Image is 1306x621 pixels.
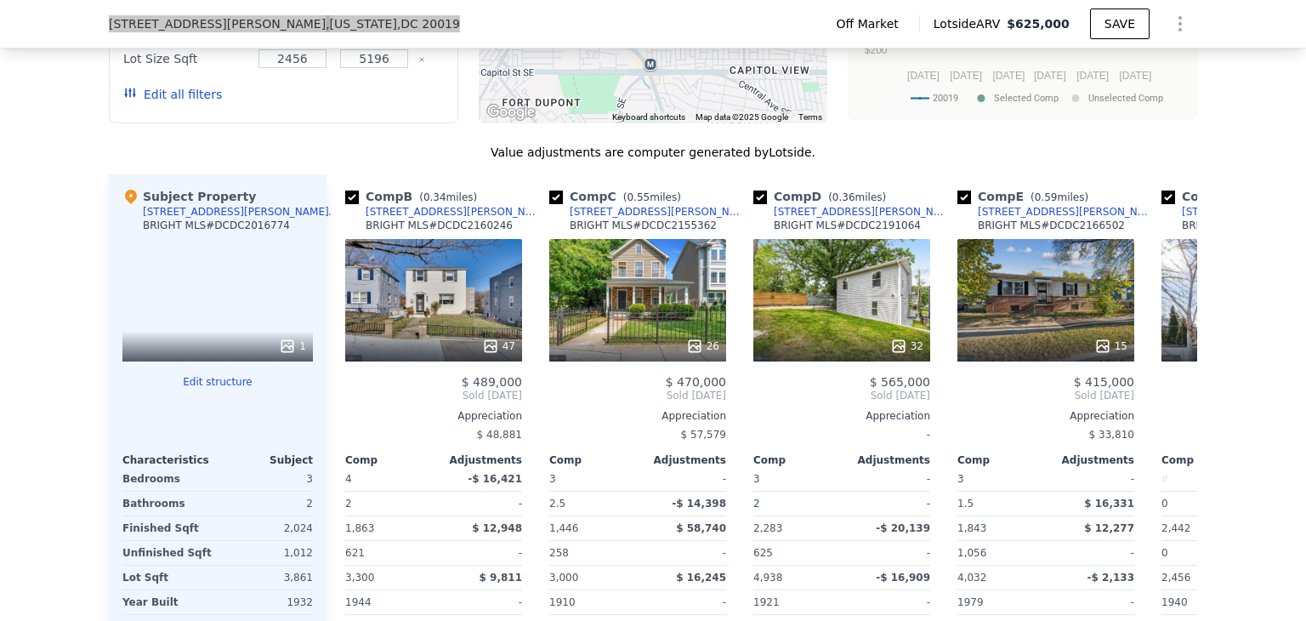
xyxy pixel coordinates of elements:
[549,473,556,485] span: 3
[753,473,760,485] span: 3
[221,541,313,565] div: 1,012
[957,522,986,534] span: 1,843
[345,522,374,534] span: 1,863
[1161,522,1190,534] span: 2,442
[549,492,634,516] div: 2.5
[696,112,788,122] span: Map data ©2025 Google
[570,219,717,232] div: BRIGHT MLS # DCDC2155362
[845,590,930,614] div: -
[109,15,326,32] span: [STREET_ADDRESS][PERSON_NAME]
[1035,191,1058,203] span: 0.59
[681,429,726,441] span: $ 57,579
[549,572,578,584] span: 3,000
[957,453,1046,467] div: Comp
[845,492,930,516] div: -
[418,56,425,63] button: Clear
[549,205,747,219] a: [STREET_ADDRESS][PERSON_NAME]
[221,467,313,491] div: 3
[412,191,484,203] span: ( miles)
[753,522,782,534] span: 2,283
[753,389,930,402] span: Sold [DATE]
[994,93,1059,104] text: Selected Comp
[992,70,1025,82] text: [DATE]
[1049,590,1134,614] div: -
[483,101,539,123] img: Google
[957,473,964,485] span: 3
[933,93,958,104] text: 20019
[122,453,218,467] div: Characteristics
[957,572,986,584] span: 4,032
[1161,492,1246,516] div: 0
[978,205,1155,219] div: [STREET_ADDRESS][PERSON_NAME]
[122,188,256,205] div: Subject Property
[1049,467,1134,491] div: -
[1161,453,1250,467] div: Comp
[870,375,930,389] span: $ 565,000
[753,572,782,584] span: 4,938
[957,590,1042,614] div: 1979
[978,219,1125,232] div: BRIGHT MLS # DCDC2166502
[345,389,522,402] span: Sold [DATE]
[345,473,352,485] span: 4
[1094,338,1127,355] div: 15
[934,15,1007,32] span: Lotside ARV
[345,590,430,614] div: 1944
[570,205,747,219] div: [STREET_ADDRESS][PERSON_NAME]
[666,375,726,389] span: $ 470,000
[549,453,638,467] div: Comp
[1087,572,1134,584] span: -$ 2,133
[437,492,522,516] div: -
[480,572,522,584] span: $ 9,811
[907,70,940,82] text: [DATE]
[1163,7,1197,41] button: Show Options
[616,191,688,203] span: ( miles)
[366,205,542,219] div: [STREET_ADDRESS][PERSON_NAME]
[549,522,578,534] span: 1,446
[753,492,838,516] div: 2
[122,590,214,614] div: Year Built
[957,492,1042,516] div: 1.5
[477,429,522,441] span: $ 48,881
[549,547,569,559] span: 258
[462,375,522,389] span: $ 489,000
[1024,191,1095,203] span: ( miles)
[672,498,726,510] span: -$ 14,398
[483,101,539,123] a: Open this area in Google Maps (opens a new window)
[549,409,726,423] div: Appreciation
[1161,572,1190,584] span: 2,456
[437,590,522,614] div: -
[143,219,290,232] div: BRIGHT MLS # DCDC2016774
[366,219,513,232] div: BRIGHT MLS # DCDC2160246
[122,566,214,590] div: Lot Sqft
[753,188,893,205] div: Comp D
[1084,498,1134,510] span: $ 16,331
[1161,547,1168,559] span: 0
[109,144,1197,161] div: Value adjustments are computer generated by Lotside .
[221,492,313,516] div: 2
[798,112,822,122] a: Terms
[122,467,214,491] div: Bedrooms
[1049,541,1134,565] div: -
[676,522,726,534] span: $ 58,740
[423,191,446,203] span: 0.34
[549,389,726,402] span: Sold [DATE]
[1119,70,1151,82] text: [DATE]
[1161,590,1246,614] div: 1940
[345,205,542,219] a: [STREET_ADDRESS][PERSON_NAME]
[122,516,214,540] div: Finished Sqft
[865,44,888,56] text: $200
[753,547,773,559] span: 625
[957,547,986,559] span: 1,056
[957,409,1134,423] div: Appreciation
[641,541,726,565] div: -
[774,205,951,219] div: [STREET_ADDRESS][PERSON_NAME]
[1089,429,1134,441] span: $ 33,810
[957,389,1134,402] span: Sold [DATE]
[1084,522,1134,534] span: $ 12,277
[345,409,522,423] div: Appreciation
[345,453,434,467] div: Comp
[1076,70,1109,82] text: [DATE]
[122,541,214,565] div: Unfinished Sqft
[221,566,313,590] div: 3,861
[279,338,306,355] div: 1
